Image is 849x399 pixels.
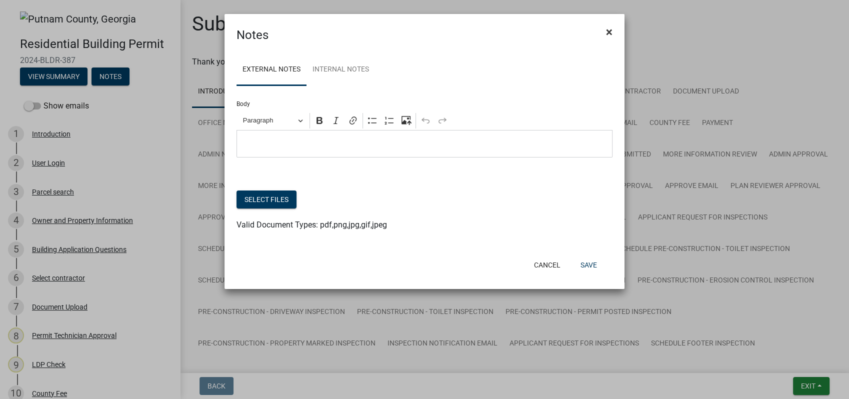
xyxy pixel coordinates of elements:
[572,256,605,274] button: Save
[243,114,295,126] span: Paragraph
[526,256,568,274] button: Cancel
[606,25,612,39] span: ×
[236,190,296,208] button: Select files
[236,111,612,130] div: Editor toolbar
[238,113,307,128] button: Paragraph, Heading
[598,18,620,46] button: Close
[236,26,268,44] h4: Notes
[236,101,250,107] label: Body
[236,54,306,86] a: External Notes
[306,54,375,86] a: Internal Notes
[236,130,612,157] div: Editor editing area: main. Press Alt+0 for help.
[236,220,387,229] span: Valid Document Types: pdf,png,jpg,gif,jpeg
